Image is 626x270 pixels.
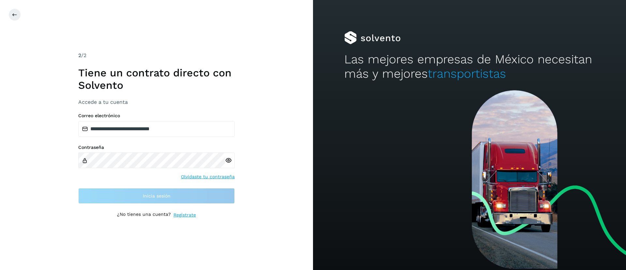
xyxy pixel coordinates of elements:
p: ¿No tienes una cuenta? [117,212,171,218]
label: Correo electrónico [78,113,235,119]
h1: Tiene un contrato directo con Solvento [78,67,235,92]
a: Regístrate [173,212,196,218]
span: Inicia sesión [143,194,171,198]
button: Inicia sesión [78,188,235,204]
h3: Accede a tu cuenta [78,99,235,105]
label: Contraseña [78,145,235,150]
span: 2 [78,52,81,58]
a: Olvidaste tu contraseña [181,173,235,180]
span: transportistas [428,67,506,81]
h2: Las mejores empresas de México necesitan más y mejores [344,52,595,81]
div: /2 [78,52,235,59]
